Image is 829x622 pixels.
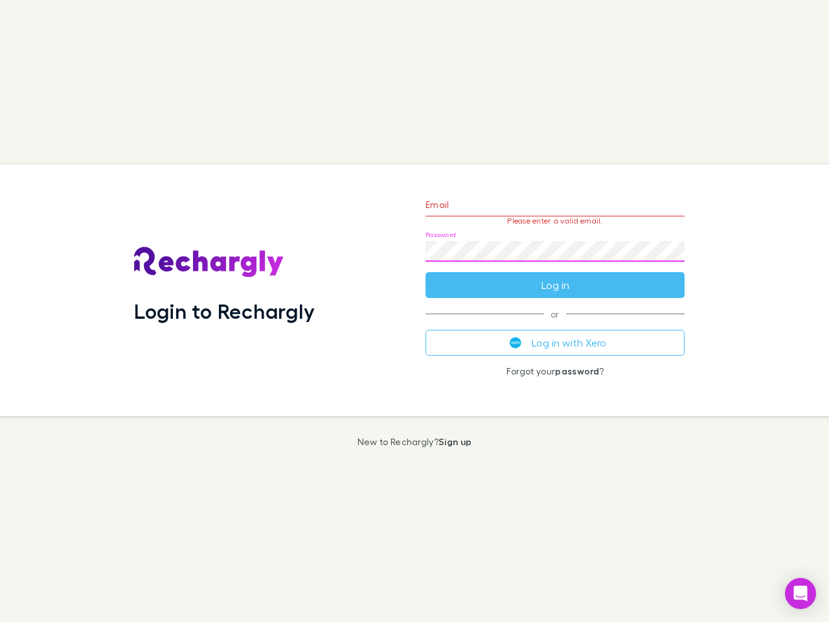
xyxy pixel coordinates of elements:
[358,437,472,447] p: New to Rechargly?
[426,330,685,356] button: Log in with Xero
[426,272,685,298] button: Log in
[785,578,816,609] div: Open Intercom Messenger
[510,337,521,349] img: Xero's logo
[134,299,315,323] h1: Login to Rechargly
[555,365,599,376] a: password
[426,216,685,225] p: Please enter a valid email.
[134,247,284,278] img: Rechargly's Logo
[438,436,471,447] a: Sign up
[426,230,456,240] label: Password
[426,366,685,376] p: Forgot your ?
